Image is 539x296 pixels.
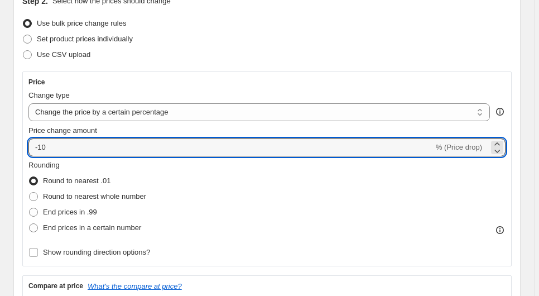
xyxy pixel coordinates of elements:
span: Change type [28,91,70,99]
span: Round to nearest whole number [43,192,146,200]
span: Round to nearest .01 [43,176,110,185]
span: % (Price drop) [436,143,482,151]
input: -15 [28,139,434,156]
span: Use bulk price change rules [37,19,126,27]
h3: Compare at price [28,281,83,290]
h3: Price [28,78,45,87]
span: End prices in .99 [43,208,97,216]
span: Show rounding direction options? [43,248,150,256]
button: What's the compare at price? [88,282,182,290]
div: help [494,106,506,117]
span: Rounding [28,161,60,169]
span: Set product prices individually [37,35,133,43]
span: End prices in a certain number [43,223,141,232]
span: Use CSV upload [37,50,90,59]
span: Price change amount [28,126,97,135]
